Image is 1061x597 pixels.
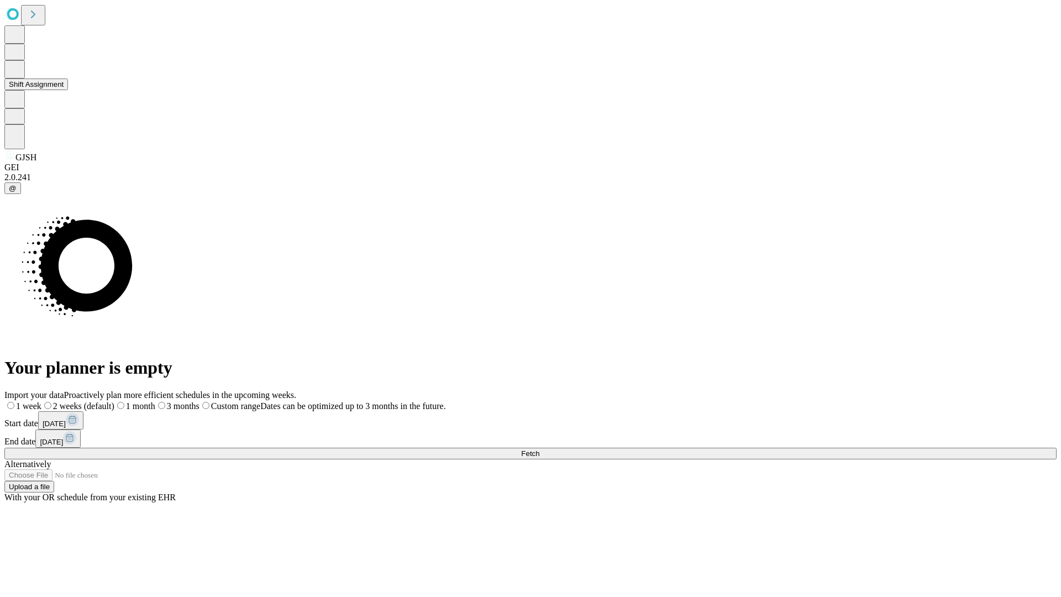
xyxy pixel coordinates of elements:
[43,420,66,428] span: [DATE]
[44,402,51,409] input: 2 weeks (default)
[4,411,1057,430] div: Start date
[4,430,1057,448] div: End date
[35,430,81,448] button: [DATE]
[4,358,1057,378] h1: Your planner is empty
[4,481,54,493] button: Upload a file
[38,411,83,430] button: [DATE]
[158,402,165,409] input: 3 months
[126,401,155,411] span: 1 month
[167,401,199,411] span: 3 months
[4,493,176,502] span: With your OR schedule from your existing EHR
[16,401,41,411] span: 1 week
[4,172,1057,182] div: 2.0.241
[211,401,260,411] span: Custom range
[4,163,1057,172] div: GEI
[521,449,539,458] span: Fetch
[15,153,36,162] span: GJSH
[64,390,296,400] span: Proactively plan more efficient schedules in the upcoming weeks.
[40,438,63,446] span: [DATE]
[4,182,21,194] button: @
[117,402,124,409] input: 1 month
[53,401,114,411] span: 2 weeks (default)
[4,78,68,90] button: Shift Assignment
[260,401,445,411] span: Dates can be optimized up to 3 months in the future.
[4,390,64,400] span: Import your data
[9,184,17,192] span: @
[4,448,1057,459] button: Fetch
[7,402,14,409] input: 1 week
[4,459,51,469] span: Alternatively
[202,402,209,409] input: Custom rangeDates can be optimized up to 3 months in the future.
